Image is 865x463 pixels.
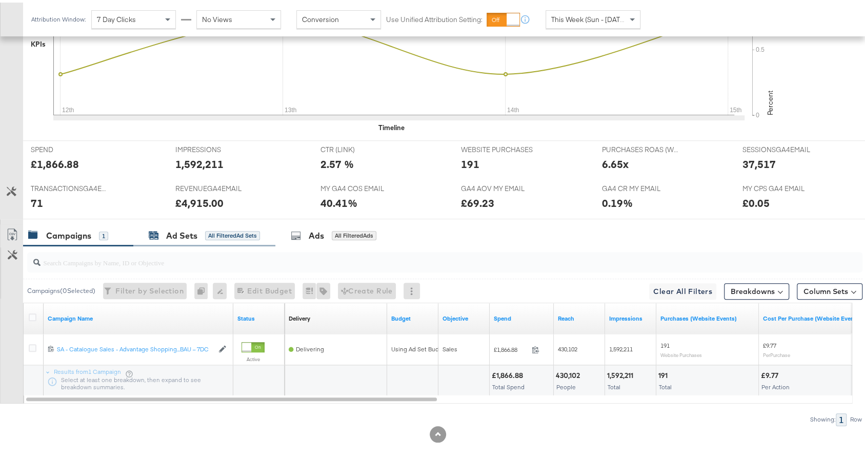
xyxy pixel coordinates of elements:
[442,343,457,350] span: Sales
[386,12,482,22] label: Use Unified Attribution Setting:
[302,12,339,22] span: Conversion
[797,281,862,297] button: Column Sets
[309,227,324,239] div: Ads
[461,193,494,208] div: £69.23
[742,154,776,169] div: 37,517
[442,312,486,320] a: Your campaign's objective.
[810,413,836,420] div: Showing:
[461,154,479,169] div: 191
[608,381,620,388] span: Total
[31,142,108,152] span: SPEND
[27,284,95,293] div: Campaigns ( 0 Selected)
[391,343,448,351] div: Using Ad Set Budget
[205,228,260,238] div: All Filtered Ad Sets
[558,312,601,320] a: The number of people your ad was served to.
[289,312,310,320] a: Reflects the ability of your Ad Campaign to achieve delivery based on ad states, schedule and bud...
[742,181,819,191] span: MY CPS GA4 EMAIL
[724,281,789,297] button: Breakdowns
[766,88,775,113] text: Percent
[494,312,550,320] a: The total amount spent to date.
[31,193,43,208] div: 71
[175,154,224,169] div: 1,592,211
[175,193,224,208] div: £4,915.00
[391,312,434,320] a: The maximum amount you're willing to spend on your ads, on average each day or over the lifetime ...
[660,312,755,320] a: The number of times a purchase was made tracked by your Custom Audience pixel on your website aft...
[332,228,376,238] div: All Filtered Ads
[742,193,770,208] div: £0.05
[175,181,252,191] span: REVENUEGA4EMAIL
[601,154,628,169] div: 6.65x
[659,381,672,388] span: Total
[494,343,528,351] span: £1,866.88
[609,312,652,320] a: The number of times your ad was served. On mobile apps an ad is counted as served the first time ...
[320,154,354,169] div: 2.57 %
[320,142,397,152] span: CTR (LINK)
[320,181,397,191] span: MY GA4 COS EMAIL
[763,339,776,347] span: £9.77
[761,368,781,378] div: £9.77
[653,283,712,296] span: Clear All Filters
[31,181,108,191] span: TRANSACTIONSGA4EMAIL
[289,312,310,320] div: Delivery
[492,381,525,388] span: Total Spend
[850,413,862,420] div: Row
[763,312,861,320] a: The average cost for each purchase tracked by your Custom Audience pixel on your website after pe...
[242,353,265,360] label: Active
[296,343,324,350] span: Delivering
[378,120,405,130] div: Timeline
[461,181,538,191] span: GA4 AOV MY EMAIL
[558,343,577,350] span: 430,102
[658,368,671,378] div: 191
[57,343,213,351] a: SA - Catalogue Sales - Advantage Shopping...BAU – 7DC
[556,368,583,378] div: 430,102
[761,381,790,388] span: Per Action
[46,227,91,239] div: Campaigns
[31,154,79,169] div: £1,866.88
[601,181,678,191] span: GA4 CR MY EMAIL
[601,193,632,208] div: 0.19%
[836,411,847,424] div: 1
[649,281,716,297] button: Clear All Filters
[492,368,526,378] div: £1,866.88
[175,142,252,152] span: IMPRESSIONS
[763,349,790,355] sub: Per Purchase
[99,229,108,238] div: 1
[194,280,213,297] div: 0
[31,37,46,47] div: KPIs
[97,12,136,22] span: 7 Day Clicks
[556,381,576,388] span: People
[607,368,636,378] div: 1,592,211
[31,13,86,20] div: Attribution Window:
[202,12,232,22] span: No Views
[742,142,819,152] span: SESSIONSGA4EMAIL
[609,343,633,350] span: 1,592,211
[320,193,357,208] div: 40.41%
[57,343,213,351] div: SA - Catalogue Sales - Advantage Shopping...BAU – 7DC
[551,12,628,22] span: This Week (Sun - [DATE])
[601,142,678,152] span: PURCHASES ROAS (WEBSITE EVENTS)
[166,227,197,239] div: Ad Sets
[48,312,229,320] a: Your campaign name.
[237,312,280,320] a: Shows the current state of your Ad Campaign.
[660,349,702,355] sub: Website Purchases
[461,142,538,152] span: WEBSITE PURCHASES
[41,246,787,266] input: Search Campaigns by Name, ID or Objective
[660,339,670,347] span: 191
